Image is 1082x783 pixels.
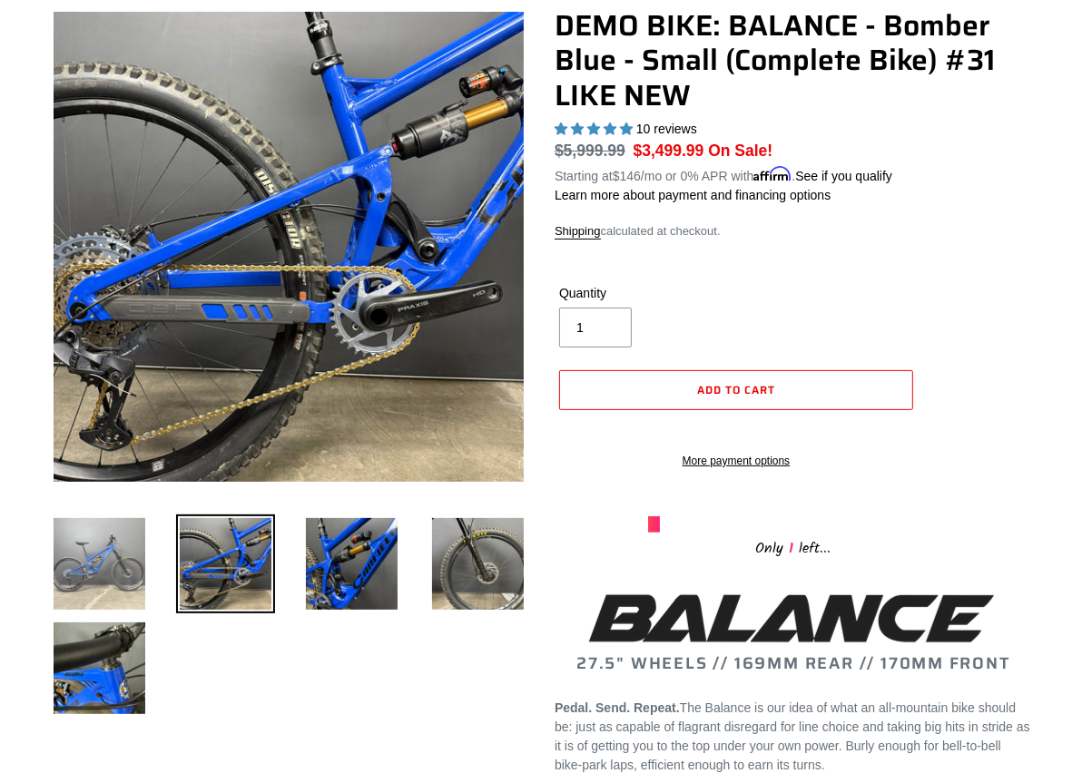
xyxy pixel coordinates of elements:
span: $3,499.99 [634,142,704,160]
p: Starting at /mo or 0% APR with . [555,162,892,186]
span: Affirm [753,166,792,181]
p: The Balance is our idea of what an all-mountain bike should be: just as capable of flagrant disre... [555,699,1032,775]
a: See if you qualify - Learn more about Affirm Financing (opens in modal) [795,169,892,183]
img: Load image into Gallery viewer, DEMO BIKE: BALANCE - Bomber Blue - Small (Complete Bike) #31 LIKE... [302,514,401,613]
label: Quantity [559,284,732,303]
a: Shipping [555,224,601,240]
span: 10 reviews [636,122,697,136]
img: Load image into Gallery viewer, DEMO BIKE: BALANCE - Bomber Blue - Small (Complete Bike) #31 LIKE... [428,514,527,613]
h2: 27.5" WHEELS // 169MM REAR // 170MM FRONT [555,588,1032,673]
span: 1 [784,537,800,560]
b: Pedal. Send. Repeat. [555,700,680,715]
span: $146 [613,169,641,183]
img: Load image into Gallery viewer, DEMO BIKE: BALANCE - Bomber Blue - Small (Complete Bike) #31 LIKE... [176,514,275,613]
s: $5,999.99 [555,142,625,160]
div: calculated at checkout. [555,222,1032,240]
a: Learn more about payment and financing options [555,188,831,202]
img: Load image into Gallery viewer, DEMO BIKE: BALANCE - Bomber Blue - Small (Complete Bike) #31 LIKE... [50,619,149,718]
span: Add to cart [697,381,775,398]
a: More payment options [559,453,913,469]
img: Load image into Gallery viewer, DEMO BIKE: BALANCE - Bomber Blue - Small (Complete Bike) #31 LIKE... [50,514,149,613]
span: 5.00 stars [555,122,636,136]
span: On Sale! [708,139,772,162]
div: Only left... [648,533,939,561]
button: Add to cart [559,370,913,410]
h1: DEMO BIKE: BALANCE - Bomber Blue - Small (Complete Bike) #31 LIKE NEW [555,8,1032,113]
